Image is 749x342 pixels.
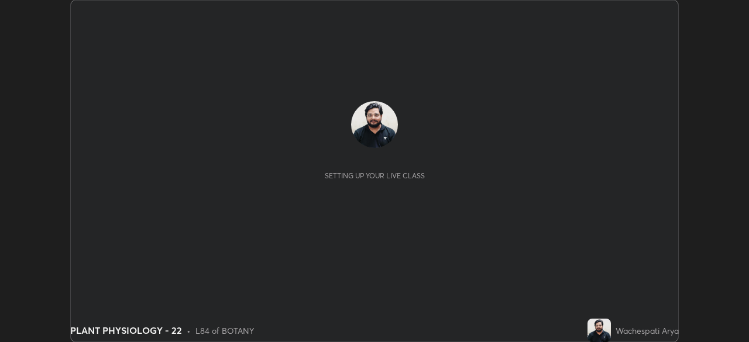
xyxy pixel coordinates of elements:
div: PLANT PHYSIOLOGY - 22 [70,323,182,337]
div: Wachespati Arya [616,324,679,337]
div: L84 of BOTANY [195,324,254,337]
img: fdbccbcfb81847ed8ca40e68273bd381.jpg [351,101,398,148]
div: • [187,324,191,337]
img: fdbccbcfb81847ed8ca40e68273bd381.jpg [587,319,611,342]
div: Setting up your live class [325,171,425,180]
